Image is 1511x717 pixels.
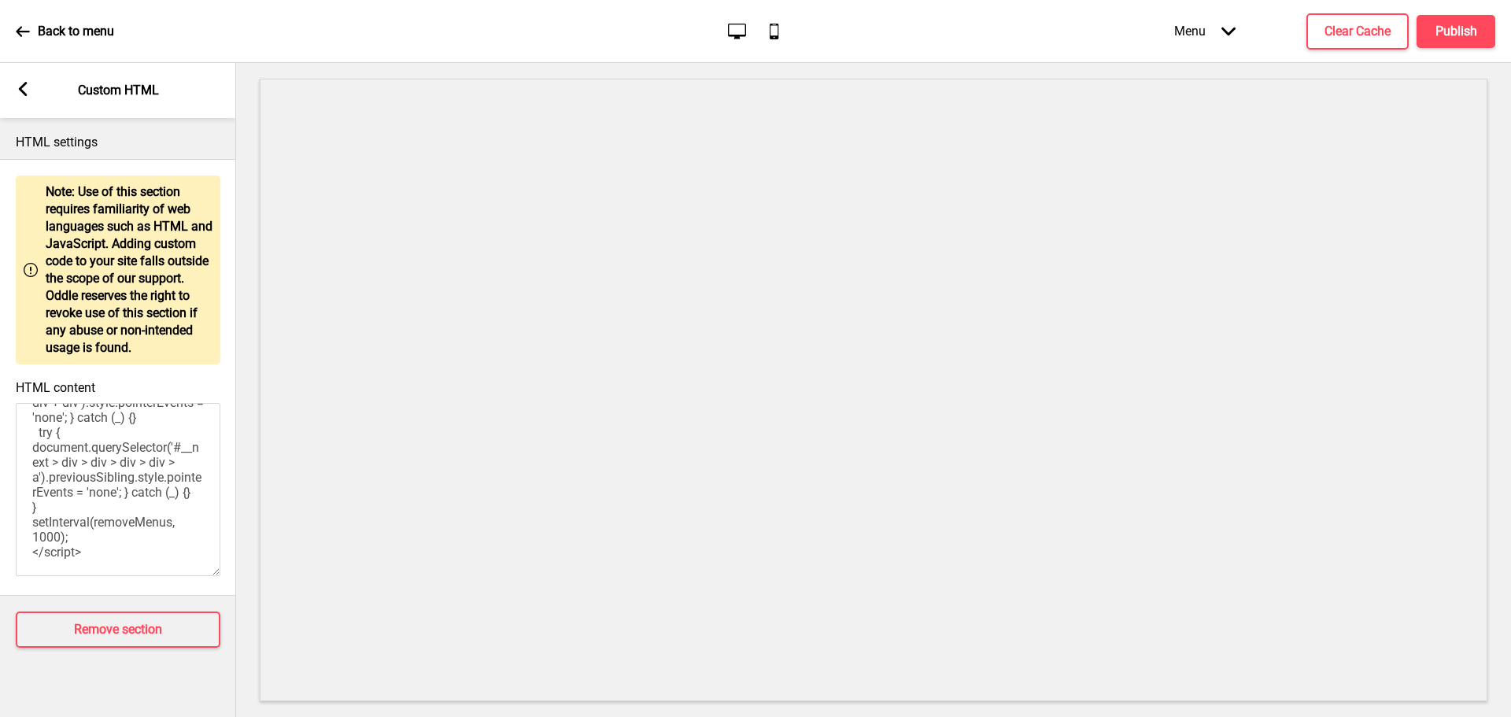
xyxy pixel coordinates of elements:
p: HTML settings [16,134,220,151]
p: Custom HTML [78,82,159,99]
button: Clear Cache [1306,13,1409,50]
h4: Publish [1435,23,1477,40]
textarea: <script> // Disclaimer: This script is temporary solution and it might break or not working as ex... [16,403,220,576]
button: Remove section [16,612,220,648]
div: Menu [1158,8,1251,54]
h4: Remove section [74,621,162,638]
a: Back to menu [16,10,114,53]
h4: Clear Cache [1324,23,1391,40]
p: Back to menu [38,23,114,40]
p: Note: Use of this section requires familiarity of web languages such as HTML and JavaScript. Addi... [46,183,212,357]
button: Publish [1417,15,1495,48]
label: HTML content [16,380,95,395]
